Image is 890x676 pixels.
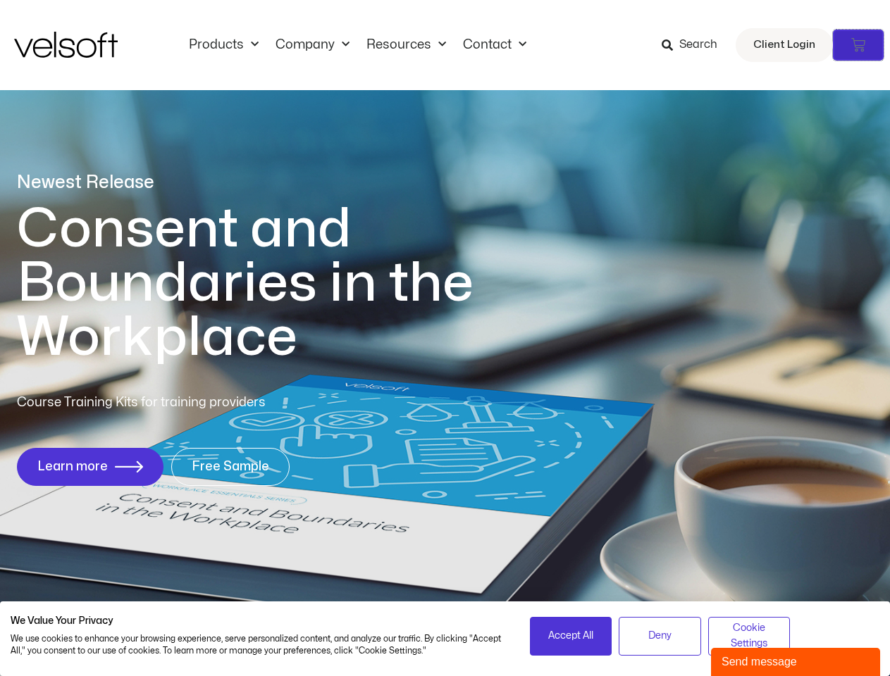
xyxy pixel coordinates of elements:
[17,393,368,413] p: Course Training Kits for training providers
[679,36,717,54] span: Search
[619,617,701,656] button: Deny all cookies
[662,33,727,57] a: Search
[171,448,290,486] a: Free Sample
[17,170,531,195] p: Newest Release
[267,37,358,53] a: CompanyMenu Toggle
[11,633,509,657] p: We use cookies to enhance your browsing experience, serve personalized content, and analyze our t...
[37,460,108,474] span: Learn more
[11,615,509,627] h2: We Value Your Privacy
[358,37,455,53] a: ResourcesMenu Toggle
[648,628,672,644] span: Deny
[17,202,531,365] h1: Consent and Boundaries in the Workplace
[180,37,535,53] nav: Menu
[548,628,593,644] span: Accept All
[14,32,118,58] img: Velsoft Training Materials
[455,37,535,53] a: ContactMenu Toggle
[717,620,781,652] span: Cookie Settings
[711,645,883,676] iframe: chat widget
[736,28,833,62] a: Client Login
[17,448,163,486] a: Learn more
[180,37,267,53] a: ProductsMenu Toggle
[192,460,269,474] span: Free Sample
[530,617,612,656] button: Accept all cookies
[753,36,815,54] span: Client Login
[708,617,791,656] button: Adjust cookie preferences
